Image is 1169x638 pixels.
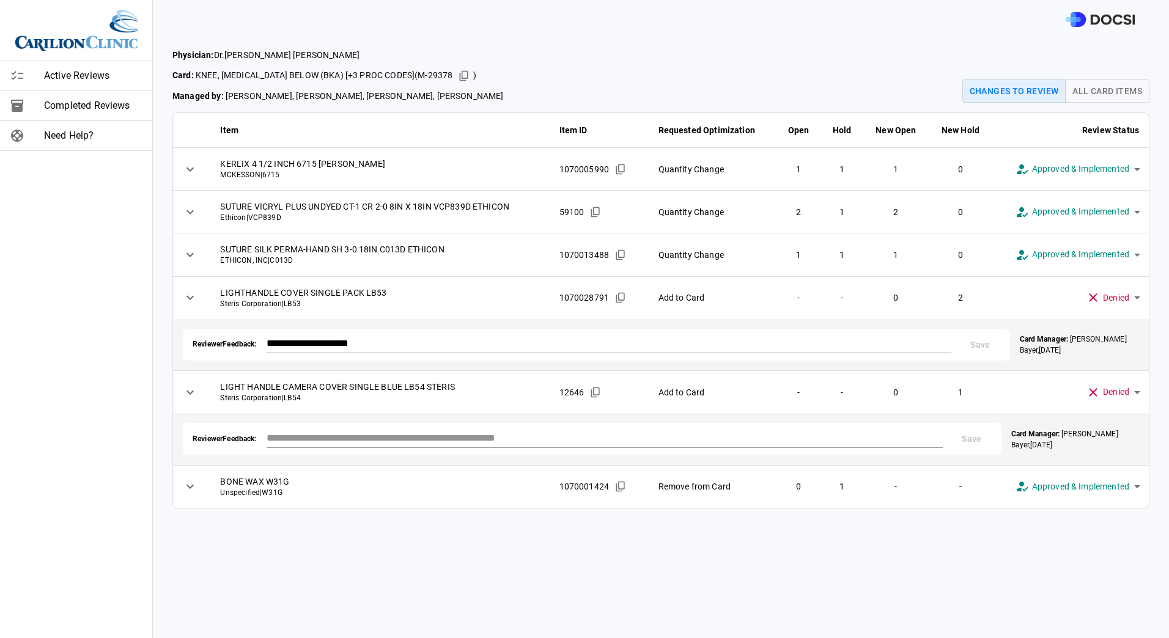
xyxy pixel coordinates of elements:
[220,213,539,223] span: Ethicon | VCP839D
[172,91,224,101] strong: Managed by:
[1032,205,1129,219] span: Approved & Implemented
[586,203,605,221] button: Copied!
[1011,428,1139,450] p: [PERSON_NAME] Bayer , [DATE]
[611,477,630,496] button: Copied!
[172,70,194,80] strong: Card:
[1032,248,1129,262] span: Approved & Implemented
[220,381,539,393] span: LIGHT HANDLE CAMERA COVER SINGLE BLUE LB54 STERIS
[1020,335,1068,343] strong: Card Manager:
[821,148,863,191] td: 1
[1065,79,1149,103] button: All Card Items
[1103,385,1129,399] span: Denied
[611,160,630,178] button: Copied!
[863,191,929,233] td: 2
[611,246,630,264] button: Copied!
[44,98,142,113] span: Completed Reviews
[1032,480,1129,494] span: Approved & Implemented
[1032,162,1129,176] span: Approved & Implemented
[1011,430,1060,438] strong: Card Manager:
[929,148,992,191] td: 0
[193,434,257,444] span: Reviewer Feedback:
[44,128,142,143] span: Need Help?
[220,125,238,135] strong: Item
[929,371,992,414] td: 1
[821,233,863,276] td: 1
[220,255,539,266] span: ETHICON, INC | C013D
[220,488,539,498] span: Unspecified | W31G
[929,465,992,508] td: -
[455,67,473,85] button: Copied!
[559,163,610,175] span: 1070005990
[833,125,852,135] strong: Hold
[821,191,863,233] td: 1
[821,276,863,319] td: -
[220,393,539,403] span: Steris Corporation | LB54
[658,125,755,135] strong: Requested Optimization
[559,206,584,218] span: 59100
[220,475,539,488] span: BONE WAX W31G
[776,465,821,508] td: 0
[1103,291,1129,305] span: Denied
[559,480,610,493] span: 1070001424
[220,243,539,255] span: SUTURE SILK PERMA-HAND SH 3-0 18IN C013D ETHICON
[776,276,821,319] td: -
[1066,12,1135,28] img: DOCSI Logo
[649,465,776,508] td: Remove from Card
[649,276,776,319] td: Add to Card
[929,233,992,276] td: 0
[649,148,776,191] td: Quantity Change
[863,465,929,508] td: -
[929,191,992,233] td: 0
[649,191,776,233] td: Quantity Change
[863,276,929,319] td: 0
[863,233,929,276] td: 1
[821,465,863,508] td: 1
[172,90,504,103] span: [PERSON_NAME], [PERSON_NAME], [PERSON_NAME], [PERSON_NAME]
[649,233,776,276] td: Quantity Change
[220,200,539,213] span: SUTURE VICRYL PLUS UNDYED CT-1 CR 2-0 8IN X 18IN VCP839D ETHICON
[586,383,605,402] button: Copied!
[649,371,776,414] td: Add to Card
[942,125,979,135] strong: New Hold
[193,339,257,350] span: Reviewer Feedback:
[863,148,929,191] td: 1
[559,249,610,261] span: 1070013488
[220,170,539,180] span: MCKESSON | 6715
[929,276,992,319] td: 2
[776,371,821,414] td: -
[821,371,863,414] td: -
[876,125,916,135] strong: New Open
[172,50,214,60] strong: Physician:
[220,158,539,170] span: KERLIX 4 1/2 INCH 6715 [PERSON_NAME]
[172,67,504,85] span: KNEE, [MEDICAL_DATA] BELOW (BKA) [+3 PROC CODES] ( M-29378 )
[15,10,138,51] img: Site Logo
[172,49,504,62] span: Dr. [PERSON_NAME] [PERSON_NAME]
[776,148,821,191] td: 1
[776,191,821,233] td: 2
[220,287,539,299] span: LIGHTHANDLE COVER SINGLE PACK LB53
[559,125,588,135] strong: Item ID
[1020,334,1139,356] p: [PERSON_NAME] Bayer , [DATE]
[44,68,142,83] span: Active Reviews
[776,233,821,276] td: 1
[220,299,539,309] span: Steris Corporation | LB53
[788,125,809,135] strong: Open
[559,291,610,304] span: 1070028791
[962,79,1066,103] button: Changes to Review
[559,386,584,398] span: 12646
[1082,125,1139,135] strong: Review Status
[863,371,929,414] td: 0
[611,288,630,307] button: Copied!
